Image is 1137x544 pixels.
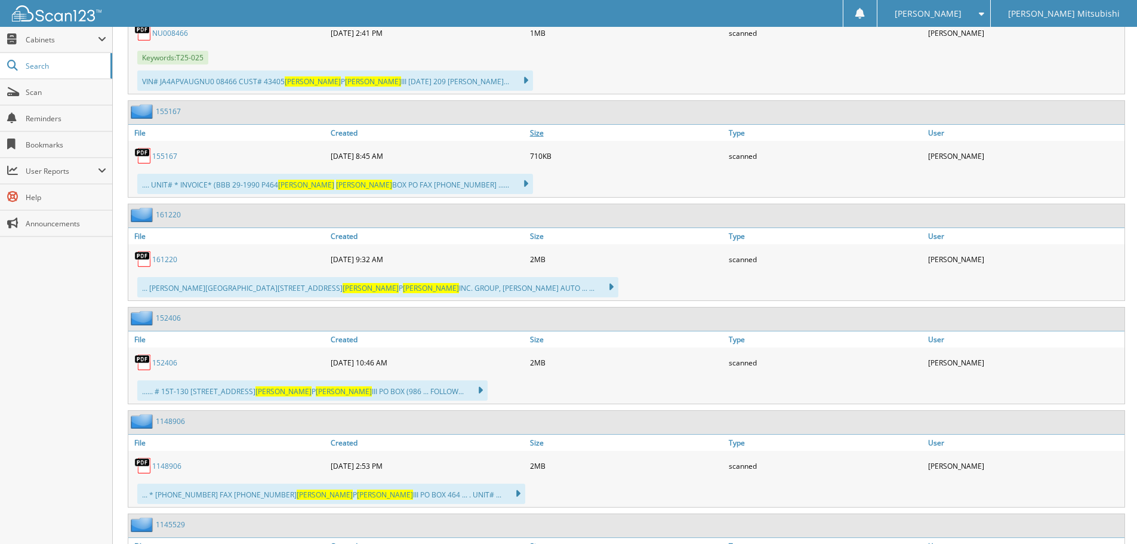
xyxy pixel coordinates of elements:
[137,380,488,401] div: ...... # 15T-130 [STREET_ADDRESS] P III PO BOX (986 ... FOLLOW...
[137,484,525,504] div: ... * [PHONE_NUMBER] FAX [PHONE_NUMBER] P III PO BOX 464 ... . UNIT# ...
[527,247,726,271] div: 2MB
[336,180,392,190] span: [PERSON_NAME]
[925,435,1124,451] a: User
[152,254,177,265] a: 161220
[925,351,1124,374] div: [PERSON_NAME]
[128,125,328,141] a: File
[328,144,527,168] div: [DATE] 8:45 AM
[316,386,372,397] span: [PERSON_NAME]
[527,144,726,168] div: 710KB
[726,247,925,271] div: scanned
[26,140,106,150] span: Bookmarks
[925,247,1124,271] div: [PERSON_NAME]
[134,147,152,165] img: PDF.png
[26,166,98,176] span: User Reports
[152,151,177,161] a: 155167
[527,21,726,45] div: 1MB
[297,490,353,500] span: [PERSON_NAME]
[137,70,533,91] div: VIN# JA4APVAUGNU0 08466 CUST# 43405 P III [DATE] 209 [PERSON_NAME]...
[527,228,726,244] a: Size
[128,228,328,244] a: File
[925,331,1124,348] a: User
[726,144,925,168] div: scanned
[726,331,925,348] a: Type
[134,250,152,268] img: PDF.png
[131,517,156,532] img: folder2.png
[527,351,726,374] div: 2MB
[726,454,925,478] div: scanned
[925,144,1124,168] div: [PERSON_NAME]
[343,283,399,293] span: [PERSON_NAME]
[26,87,106,97] span: Scan
[726,21,925,45] div: scanned
[278,180,334,190] span: [PERSON_NAME]
[328,435,527,451] a: Created
[128,331,328,348] a: File
[26,113,106,124] span: Reminders
[131,207,156,222] img: folder2.png
[156,210,181,220] a: 161220
[925,21,1124,45] div: [PERSON_NAME]
[285,76,341,87] span: [PERSON_NAME]
[156,520,185,530] a: 1145529
[345,76,401,87] span: [PERSON_NAME]
[152,28,188,38] a: NU008466
[925,228,1124,244] a: User
[895,10,962,17] span: [PERSON_NAME]
[328,247,527,271] div: [DATE] 9:32 AM
[255,386,312,397] span: [PERSON_NAME]
[134,24,152,42] img: PDF.png
[726,125,925,141] a: Type
[328,454,527,478] div: [DATE] 2:53 PM
[152,358,177,368] a: 152406
[137,277,618,297] div: ... [PERSON_NAME][GEOGRAPHIC_DATA][STREET_ADDRESS] P INC. GROUP, [PERSON_NAME] AUTO ... ...
[328,351,527,374] div: [DATE] 10:46 AM
[137,51,208,64] span: Keywords: T 2 5 - 0 2 5
[1008,10,1120,17] span: [PERSON_NAME] Mitsubishi
[156,106,181,116] a: 155167
[357,490,413,500] span: [PERSON_NAME]
[26,35,98,45] span: Cabinets
[26,219,106,229] span: Announcements
[131,311,156,325] img: folder2.png
[156,313,181,323] a: 152406
[134,354,152,371] img: PDF.png
[152,461,181,471] a: 1148906
[527,454,726,478] div: 2MB
[156,416,185,426] a: 1148906
[131,104,156,119] img: folder2.png
[1077,487,1137,544] iframe: Chat Widget
[131,414,156,429] img: folder2.png
[137,174,533,194] div: .... UNIT# * INVOICE* (BBB 29-1990 P464 BOX PO FAX [PHONE_NUMBER] ......
[403,283,459,293] span: [PERSON_NAME]
[527,435,726,451] a: Size
[328,125,527,141] a: Created
[128,435,328,451] a: File
[726,435,925,451] a: Type
[726,228,925,244] a: Type
[26,61,104,71] span: Search
[328,228,527,244] a: Created
[527,125,726,141] a: Size
[328,331,527,348] a: Created
[134,457,152,475] img: PDF.png
[26,192,106,202] span: Help
[12,5,101,21] img: scan123-logo-white.svg
[726,351,925,374] div: scanned
[925,454,1124,478] div: [PERSON_NAME]
[328,21,527,45] div: [DATE] 2:41 PM
[527,331,726,348] a: Size
[925,125,1124,141] a: User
